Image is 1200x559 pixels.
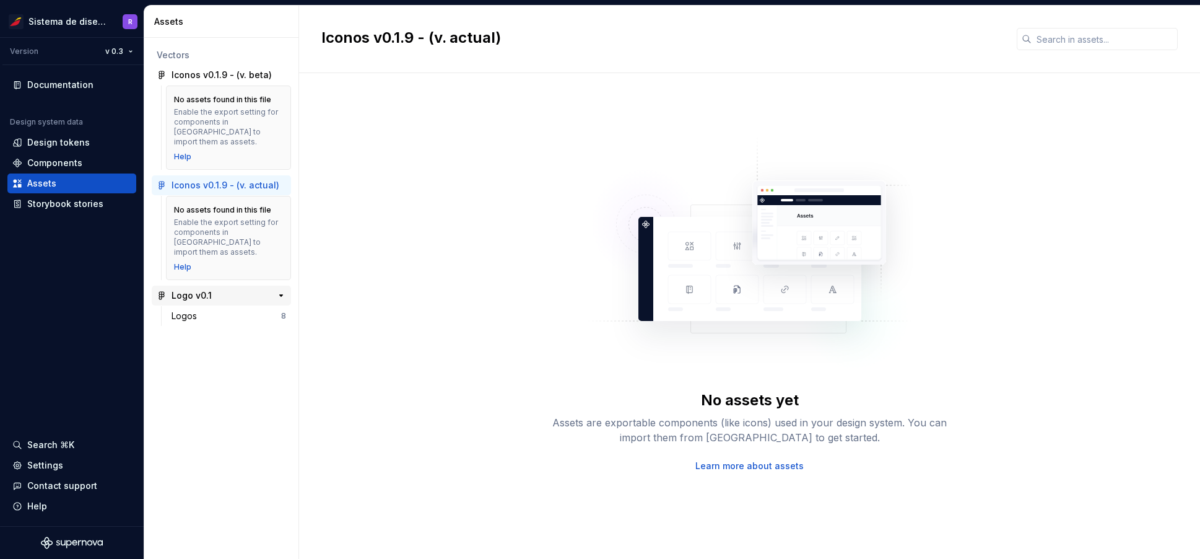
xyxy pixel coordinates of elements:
[27,157,82,169] div: Components
[695,460,804,472] a: Learn more about assets
[701,390,799,410] div: No assets yet
[41,537,103,549] svg: Supernova Logo
[27,459,63,472] div: Settings
[10,46,38,56] div: Version
[27,439,74,451] div: Search ⌘K
[7,435,136,455] button: Search ⌘K
[27,500,47,513] div: Help
[152,175,291,195] a: Iconos v0.1.9 - (v. actual)
[28,15,108,28] div: Sistema de diseño Iberia
[172,69,272,81] div: Iconos v0.1.9 - (v. beta)
[27,136,90,149] div: Design tokens
[2,8,141,35] button: Sistema de diseño IberiaR
[7,133,136,152] a: Design tokens
[174,205,271,215] div: No assets found in this file
[281,311,286,321] div: 8
[152,65,291,85] a: Iconos v0.1.9 - (v. beta)
[7,456,136,475] a: Settings
[7,194,136,214] a: Storybook stories
[27,480,97,492] div: Contact support
[321,28,1002,48] h2: Iconos v0.1.9 - (v. actual)
[152,286,291,306] a: Logo v0.1
[10,117,83,127] div: Design system data
[172,289,212,302] div: Logo v0.1
[27,79,93,91] div: Documentation
[174,107,283,147] div: Enable the export setting for components in [GEOGRAPHIC_DATA] to import them as assets.
[174,218,283,257] div: Enable the export setting for components in [GEOGRAPHIC_DATA] to import them as assets.
[100,43,139,60] button: v 0.3
[7,496,136,516] button: Help
[167,306,291,326] a: Logos8
[1032,28,1178,50] input: Search in assets...
[157,49,286,61] div: Vectors
[174,152,191,162] a: Help
[27,198,103,210] div: Storybook stories
[9,14,24,29] img: 55604660-494d-44a9-beb2-692398e9940a.png
[7,75,136,95] a: Documentation
[552,415,948,445] div: Assets are exportable components (like icons) used in your design system. You can import them fro...
[154,15,293,28] div: Assets
[172,179,279,191] div: Iconos v0.1.9 - (v. actual)
[174,262,191,272] a: Help
[128,17,133,27] div: R
[174,95,271,105] div: No assets found in this file
[7,174,136,193] a: Assets
[7,476,136,496] button: Contact support
[7,153,136,173] a: Components
[27,177,56,190] div: Assets
[105,46,123,56] span: v 0.3
[172,310,202,322] div: Logos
